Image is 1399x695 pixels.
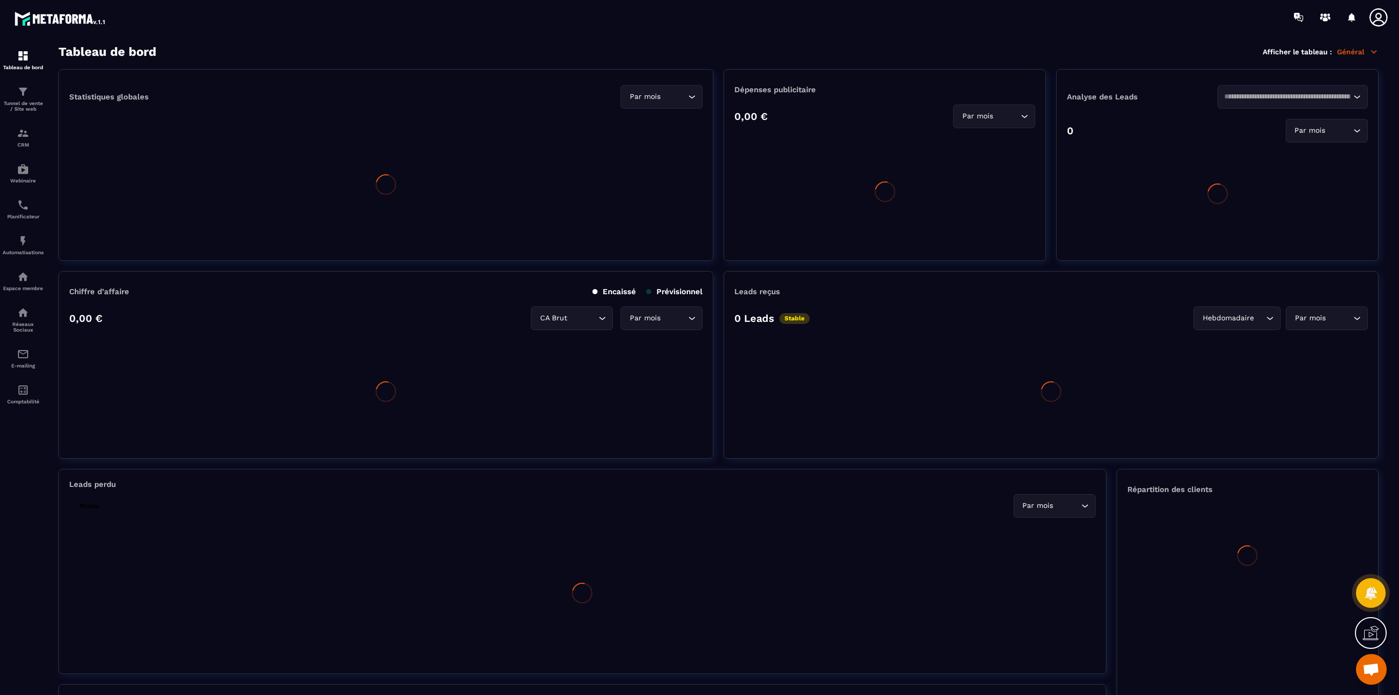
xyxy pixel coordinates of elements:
a: accountantaccountantComptabilité [3,376,44,412]
span: Par mois [627,91,663,103]
img: scheduler [17,199,29,211]
img: accountant [17,384,29,396]
a: social-networksocial-networkRéseaux Sociaux [3,299,44,340]
p: 0,00 € [734,110,768,122]
p: 0 Leads [734,312,774,324]
span: Par mois [1020,500,1056,512]
p: 0 [1067,125,1074,137]
p: Stable [74,501,105,512]
p: Répartition des clients [1127,485,1368,494]
img: automations [17,235,29,247]
p: Encaissé [592,287,636,296]
span: Par mois [960,111,995,122]
span: Par mois [1292,125,1328,136]
img: logo [14,9,107,28]
p: Statistiques globales [69,92,149,101]
div: Search for option [1286,306,1368,330]
input: Search for option [995,111,1018,122]
p: Général [1337,47,1379,56]
input: Search for option [663,313,686,324]
a: schedulerschedulerPlanificateur [3,191,44,227]
div: Search for option [1286,119,1368,142]
img: automations [17,271,29,283]
p: Automatisations [3,250,44,255]
img: email [17,348,29,360]
a: formationformationTunnel de vente / Site web [3,78,44,119]
a: formationformationTableau de bord [3,42,44,78]
div: Search for option [621,85,703,109]
span: CA Brut [538,313,569,324]
a: formationformationCRM [3,119,44,155]
a: automationsautomationsAutomatisations [3,227,44,263]
input: Search for option [1224,91,1351,103]
input: Search for option [1328,125,1351,136]
img: social-network [17,306,29,319]
p: Afficher le tableau : [1263,48,1332,56]
p: Réseaux Sociaux [3,321,44,333]
div: Search for option [531,306,613,330]
p: Webinaire [3,178,44,183]
p: Tunnel de vente / Site web [3,100,44,112]
img: formation [17,86,29,98]
p: Dépenses publicitaire [734,85,1035,94]
p: Tableau de bord [3,65,44,70]
input: Search for option [569,313,596,324]
div: Search for option [1014,494,1096,518]
p: E-mailing [3,363,44,369]
a: emailemailE-mailing [3,340,44,376]
input: Search for option [663,91,686,103]
input: Search for option [1056,500,1079,512]
img: formation [17,50,29,62]
div: Search for option [1194,306,1281,330]
p: Chiffre d’affaire [69,287,129,296]
p: Stable [779,313,810,324]
p: Planificateur [3,214,44,219]
a: automationsautomationsEspace membre [3,263,44,299]
div: Search for option [1218,85,1368,109]
input: Search for option [1256,313,1264,324]
a: automationsautomationsWebinaire [3,155,44,191]
p: CRM [3,142,44,148]
p: Analyse des Leads [1067,92,1217,101]
p: 0,00 € [69,312,102,324]
p: Leads perdu [69,480,116,489]
div: Search for option [953,105,1035,128]
span: Hebdomadaire [1200,313,1256,324]
img: automations [17,163,29,175]
h3: Tableau de bord [58,45,156,59]
span: Par mois [627,313,663,324]
p: Leads reçus [734,287,780,296]
p: Prévisionnel [646,287,703,296]
p: Comptabilité [3,399,44,404]
img: formation [17,127,29,139]
input: Search for option [1328,313,1351,324]
p: Espace membre [3,285,44,291]
span: Par mois [1292,313,1328,324]
div: Search for option [621,306,703,330]
a: Mở cuộc trò chuyện [1356,654,1387,685]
